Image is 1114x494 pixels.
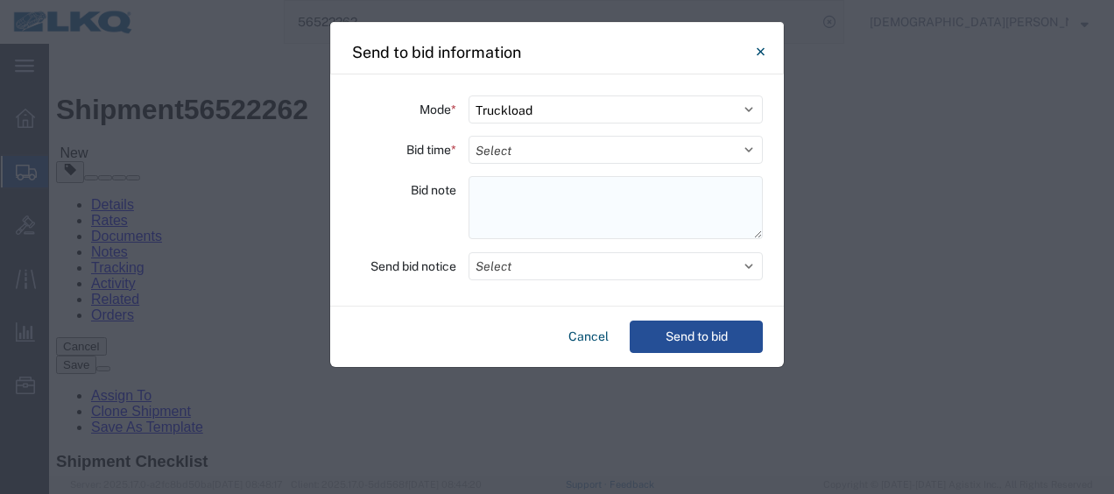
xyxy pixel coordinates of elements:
[370,252,456,280] label: Send bid notice
[743,34,778,69] button: Close
[420,95,456,123] label: Mode
[352,40,521,64] h4: Send to bid information
[630,321,763,353] button: Send to bid
[406,136,456,164] label: Bid time
[411,176,456,204] label: Bid note
[561,321,616,353] button: Cancel
[469,252,763,280] button: Select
